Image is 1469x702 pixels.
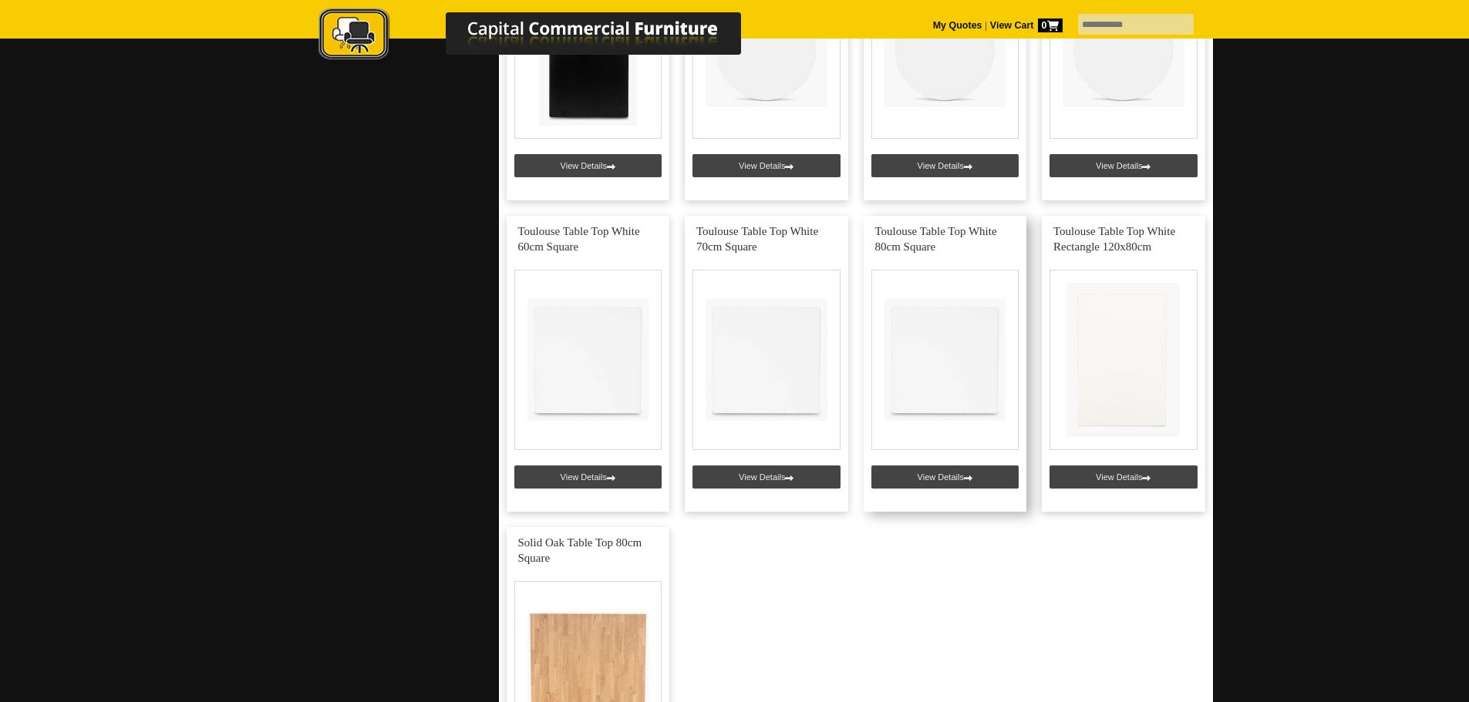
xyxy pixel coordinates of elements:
[276,8,816,64] img: Capital Commercial Furniture Logo
[276,8,816,69] a: Capital Commercial Furniture Logo
[1038,18,1063,32] span: 0
[990,20,1063,31] strong: View Cart
[933,20,982,31] a: My Quotes
[987,20,1062,31] a: View Cart0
